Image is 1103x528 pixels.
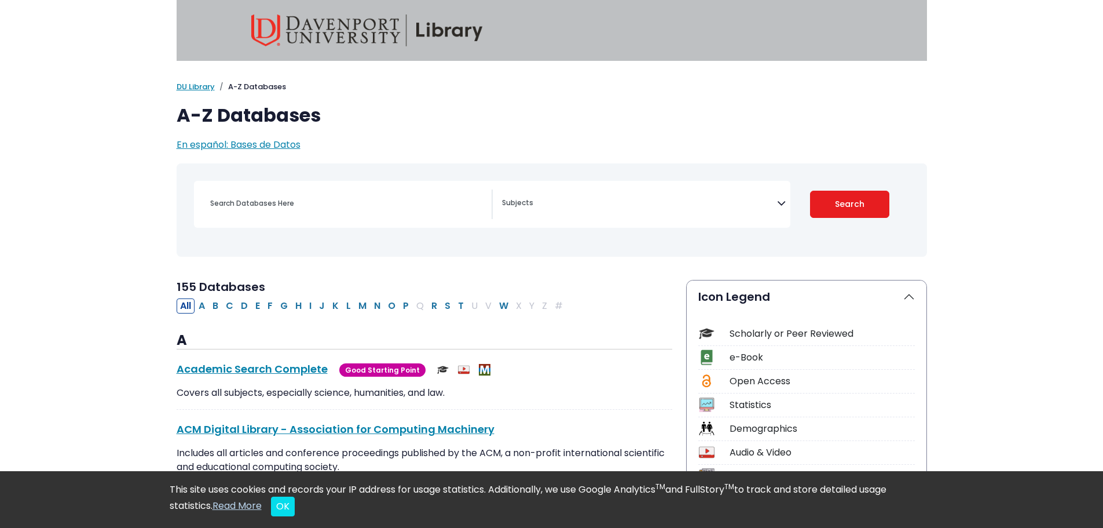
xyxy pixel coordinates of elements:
[177,422,494,436] a: ACM Digital Library - Association for Computing Machinery
[203,195,492,212] input: Search database by title or keyword
[215,81,286,93] li: A-Z Databases
[292,298,305,314] button: Filter Results H
[400,298,412,314] button: Filter Results P
[177,362,328,376] a: Academic Search Complete
[339,363,426,377] span: Good Starting Point
[170,483,934,516] div: This site uses cookies and records your IP address for usage statistics. Additionally, we use Goo...
[177,298,195,314] button: All
[177,332,672,349] h3: A
[177,279,265,295] span: 155 Databases
[699,349,714,365] img: Icon e-Book
[458,364,470,376] img: Audio & Video
[441,298,454,314] button: Filter Results S
[730,374,915,388] div: Open Access
[177,81,927,93] nav: breadcrumb
[724,482,734,491] sup: TM
[699,468,714,484] img: Icon Newspapers
[343,298,354,314] button: Filter Results L
[195,298,208,314] button: Filter Results A
[810,191,889,218] button: Submit for Search Results
[355,298,370,314] button: Filter Results M
[699,373,714,389] img: Icon Open Access
[502,199,777,209] textarea: Search
[730,422,915,436] div: Demographics
[455,298,467,314] button: Filter Results T
[237,298,251,314] button: Filter Results D
[655,482,665,491] sup: TM
[699,445,714,460] img: Icon Audio & Video
[177,386,672,400] p: Covers all subjects, especially science, humanities, and law.
[730,446,915,460] div: Audio & Video
[687,281,926,313] button: Icon Legend
[177,138,301,151] a: En español: Bases de Datos
[251,14,483,46] img: Davenport University Library
[384,298,399,314] button: Filter Results O
[212,499,262,512] a: Read More
[177,81,215,92] a: DU Library
[730,398,915,412] div: Statistics
[437,364,449,376] img: Scholarly or Peer Reviewed
[496,298,512,314] button: Filter Results W
[371,298,384,314] button: Filter Results N
[209,298,222,314] button: Filter Results B
[177,298,567,312] div: Alpha-list to filter by first letter of database name
[177,163,927,257] nav: Search filters
[306,298,315,314] button: Filter Results I
[177,446,672,488] p: Includes all articles and conference proceedings published by the ACM, a non-profit international...
[699,397,714,413] img: Icon Statistics
[699,326,714,341] img: Icon Scholarly or Peer Reviewed
[730,327,915,341] div: Scholarly or Peer Reviewed
[277,298,291,314] button: Filter Results G
[222,298,237,314] button: Filter Results C
[316,298,328,314] button: Filter Results J
[730,469,915,483] div: Newspapers
[730,351,915,365] div: e-Book
[252,298,263,314] button: Filter Results E
[479,364,490,376] img: MeL (Michigan electronic Library)
[177,104,927,126] h1: A-Z Databases
[329,298,342,314] button: Filter Results K
[271,497,295,516] button: Close
[264,298,276,314] button: Filter Results F
[428,298,441,314] button: Filter Results R
[699,421,714,436] img: Icon Demographics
